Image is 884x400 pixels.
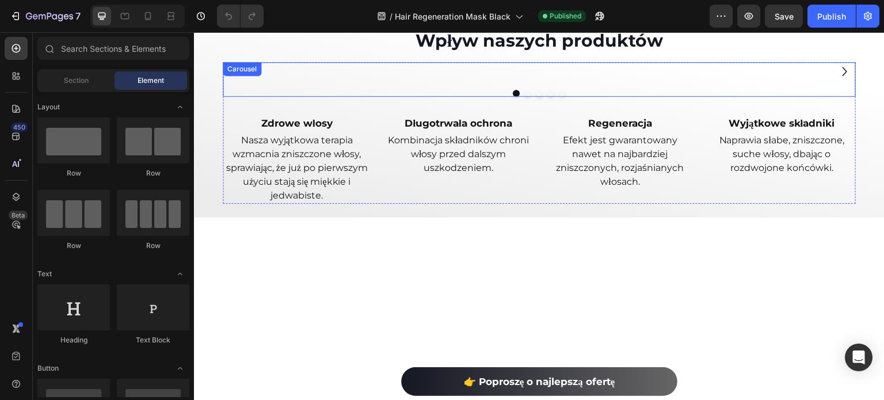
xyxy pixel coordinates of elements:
[569,78,606,115] img: gempages_463925036718228561-3c5c8a52-8bc2-4fbd-9709-e7a83f524299.webp
[37,269,52,279] span: Text
[37,37,189,60] input: Search Sections & Elements
[394,122,458,134] strong: Regeneracja
[117,335,189,345] div: Text Block
[171,359,189,378] span: Toggle open
[330,58,337,64] button: Dot
[192,138,337,180] p: Kombinacja składników chroni włosy przed dalszym uszkodzeniem.
[37,335,110,345] div: Heading
[31,32,65,42] div: Carousel
[353,58,360,64] button: Dot
[246,78,283,115] img: gempages_463925036718228561-b0766b31-2c94-489a-952a-aed803984670.webp
[75,9,81,23] p: 7
[211,122,318,134] strong: Długotrwała ochrona
[37,168,110,178] div: Row
[319,58,326,64] button: Dot
[217,5,264,28] div: Undo/Redo
[407,78,444,115] img: gempages_463925036718228561-5a11d1d9-7e63-4003-a3bd-9ae5d16873d9.webp
[390,10,393,22] span: /
[845,344,872,371] div: Open Intercom Messenger
[365,58,372,64] button: Dot
[67,122,139,134] strong: Zdrowe włosy
[37,102,60,112] span: Layout
[37,241,110,251] div: Row
[5,5,86,28] button: 7
[775,12,794,21] span: Save
[171,98,189,116] span: Toggle open
[207,335,483,364] a: 👉 Poproszę o najlepszą ofertę
[117,241,189,251] div: Row
[642,30,660,48] button: Carousel Next Arrow
[535,122,641,134] strong: Wyjątkowe składniki
[11,123,28,132] div: 450
[84,78,121,115] img: gempages_463925036718228561-baafbab1-cb78-4585-ac59-8c53d73e4cf1.webp
[138,75,164,86] span: Element
[194,32,884,400] iframe: Design area
[550,11,581,21] span: Published
[9,211,28,220] div: Beta
[30,138,176,207] p: Nasza wyjątkowa terapia wzmacnia zniszczone włosy, sprawiając, że już po pierwszym użyciu stają s...
[807,5,856,28] button: Publish
[342,58,349,64] button: Dot
[37,363,59,374] span: Button
[817,10,846,22] div: Publish
[395,10,510,22] span: Hair Regeneration Mask Black
[270,341,421,359] p: 👉 Poproszę o najlepszą ofertę
[64,75,89,86] span: Section
[353,138,499,193] p: Efekt jest gwarantowany nawet na najbardziej zniszczonych, rozjaśnianych włosach.
[171,265,189,283] span: Toggle open
[765,5,803,28] button: Save
[515,138,661,180] p: Naprawia słabe, zniszczone, suche włosy, dbając o rozdwojone końcówki.
[117,168,189,178] div: Row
